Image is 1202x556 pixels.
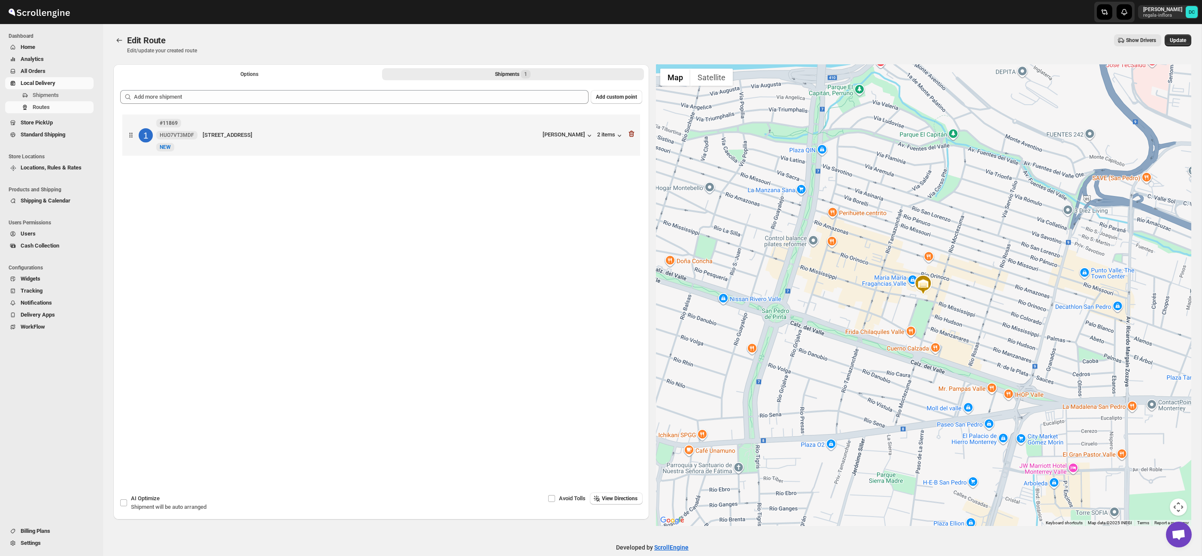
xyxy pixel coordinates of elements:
[21,275,40,282] span: Widgets
[597,131,624,140] button: 2 items
[1170,37,1186,44] span: Update
[591,90,642,104] button: Add custom point
[1143,6,1182,13] p: [PERSON_NAME]
[240,71,258,78] span: Options
[5,41,94,53] button: Home
[1189,9,1195,15] text: DC
[5,228,94,240] button: Users
[9,33,97,39] span: Dashboard
[21,528,50,534] span: Billing Plans
[127,47,197,54] p: Edit/update your created route
[1046,520,1083,526] button: Keyboard shortcuts
[1137,520,1149,525] a: Terms (opens in new tab)
[5,273,94,285] button: Widgets
[9,219,97,226] span: Users Permissions
[1170,499,1187,516] button: Map camera controls
[1154,520,1189,525] a: Report a map error
[160,132,194,139] span: HUO7VT3MDF
[21,197,70,204] span: Shipping & Calendar
[5,240,94,252] button: Cash Collection
[5,297,94,309] button: Notifications
[660,69,690,86] button: Show street map
[118,68,380,80] button: All Route Options
[21,131,65,138] span: Standard Shipping
[21,230,36,237] span: Users
[559,495,586,502] span: Avoid Tolls
[5,309,94,321] button: Delivery Apps
[131,495,160,502] span: AI Optimize
[1165,34,1191,46] button: Update
[495,70,531,79] div: Shipments
[33,104,50,110] span: Routes
[5,285,94,297] button: Tracking
[21,119,53,126] span: Store PickUp
[21,56,44,62] span: Analytics
[1186,6,1198,18] span: DAVID CORONADO
[33,92,59,98] span: Shipments
[21,68,46,74] span: All Orders
[5,321,94,333] button: WorkFlow
[5,537,94,549] button: Settings
[122,115,640,156] div: 1#11869HUO7VT3MDFNewNEW[STREET_ADDRESS][PERSON_NAME]2 items
[21,80,55,86] span: Local Delivery
[5,525,94,537] button: Billing Plans
[5,53,94,65] button: Analytics
[1126,37,1156,44] span: Show Drivers
[21,311,55,318] span: Delivery Apps
[5,101,94,113] button: Routes
[602,495,637,502] span: View Directions
[658,515,686,526] img: Google
[203,131,539,139] div: [STREET_ADDRESS]
[1166,522,1192,547] a: Open chat
[9,153,97,160] span: Store Locations
[21,323,45,330] span: WorkFlow
[21,242,59,249] span: Cash Collection
[160,120,178,126] b: #11869
[690,69,733,86] button: Show satellite imagery
[1138,5,1199,19] button: User menu
[590,493,643,505] button: View Directions
[524,71,527,78] span: 1
[160,144,171,150] span: NEW
[5,65,94,77] button: All Orders
[5,195,94,207] button: Shipping & Calendar
[7,1,71,23] img: ScrollEngine
[21,287,42,294] span: Tracking
[21,44,35,50] span: Home
[21,299,52,306] span: Notifications
[127,35,166,45] span: Edit Route
[543,131,594,140] button: [PERSON_NAME]
[21,540,41,546] span: Settings
[1088,520,1132,525] span: Map data ©2025 INEGI
[9,186,97,193] span: Products and Shipping
[1114,34,1161,46] button: Show Drivers
[5,162,94,174] button: Locations, Rules & Rates
[131,504,206,510] span: Shipment will be auto arranged
[654,544,689,551] a: ScrollEngine
[658,515,686,526] a: Open this area in Google Maps (opens a new window)
[113,34,125,46] button: Routes
[5,89,94,101] button: Shipments
[21,164,82,171] span: Locations, Rules & Rates
[113,83,649,438] div: Selected Shipments
[616,543,689,552] p: Developed by
[596,94,637,100] span: Add custom point
[134,90,589,104] input: Add more shipment
[9,264,97,271] span: Configurations
[139,128,153,142] div: 1
[1143,13,1182,18] p: regala-inflora
[382,68,644,80] button: Selected Shipments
